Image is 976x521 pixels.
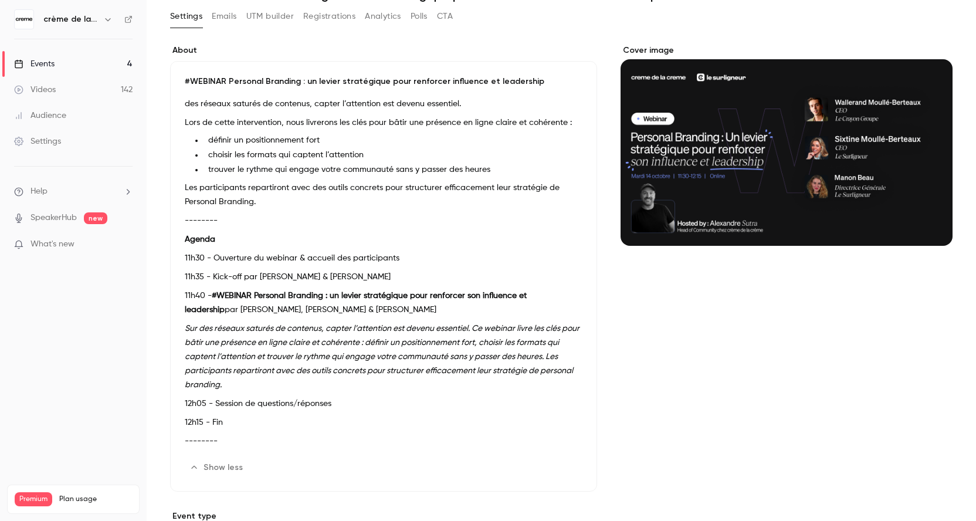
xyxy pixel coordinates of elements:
[204,164,582,176] li: trouver le rythme qui engage votre communauté sans y passer des heures
[170,45,597,56] label: About
[43,13,99,25] h6: crème de la crème
[204,149,582,161] li: choisir les formats qui captent l’attention
[212,7,236,26] button: Emails
[185,76,582,87] p: #WEBINAR Personal Branding : un levier stratégique pour renforcer influence et leadership
[437,7,453,26] button: CTA
[15,10,33,29] img: crème de la crème
[185,415,582,429] p: 12h15 - Fin
[185,235,215,243] strong: Agenda
[185,214,582,228] p: --------
[185,289,582,317] p: 11h40 - par [PERSON_NAME], [PERSON_NAME] & [PERSON_NAME]
[621,45,953,246] section: Cover image
[185,324,579,389] em: Sur des réseaux saturés de contenus, capter l’attention est devenu essentiel. Ce webinar livre le...
[185,397,582,411] p: 12h05 - Session de questions/réponses
[185,181,582,209] p: Les participants repartiront avec des outils concrets pour structurer efficacement leur stratégie...
[365,7,401,26] button: Analytics
[59,495,132,504] span: Plan usage
[185,270,582,284] p: 11h35 - Kick-off par [PERSON_NAME] & [PERSON_NAME]
[185,434,582,448] p: --------
[411,7,428,26] button: Polls
[14,84,56,96] div: Videos
[30,238,74,251] span: What's new
[14,110,66,121] div: Audience
[15,492,52,506] span: Premium
[185,292,527,314] strong: #WEBINAR Personal Branding : un levier stratégique pour renforcer son influence et leadership
[84,212,107,224] span: new
[303,7,355,26] button: Registrations
[14,58,55,70] div: Events
[246,7,294,26] button: UTM builder
[14,185,133,198] li: help-dropdown-opener
[185,83,582,111] p: Pour ce webinar, crème de la crème s'associe à Le Surligneur pour tenter de comprendre pourquoi, ...
[185,116,582,130] p: Lors de cette intervention, nous livrerons les clés pour bâtir une présence en ligne claire et co...
[30,185,48,198] span: Help
[185,251,582,265] p: 11h30 - Ouverture du webinar & accueil des participants
[621,45,953,56] label: Cover image
[14,136,61,147] div: Settings
[185,458,250,477] button: Show less
[204,134,582,147] li: définir un positionnement fort
[30,212,77,224] a: SpeakerHub
[170,7,202,26] button: Settings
